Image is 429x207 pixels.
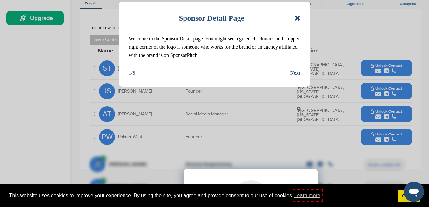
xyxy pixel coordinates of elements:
[179,11,244,25] h1: Sponsor Detail Page
[404,182,424,202] iframe: Button to launch messaging window
[129,69,135,77] div: 1/8
[9,191,393,200] span: This website uses cookies to improve your experience. By using the site, you agree and provide co...
[293,191,321,200] a: learn more about cookies
[129,35,300,59] p: Welcome to the Sponsor Detail page. You might see a green checkmark in the upper right corner of ...
[398,190,420,202] a: dismiss cookie message
[290,69,300,77] button: Next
